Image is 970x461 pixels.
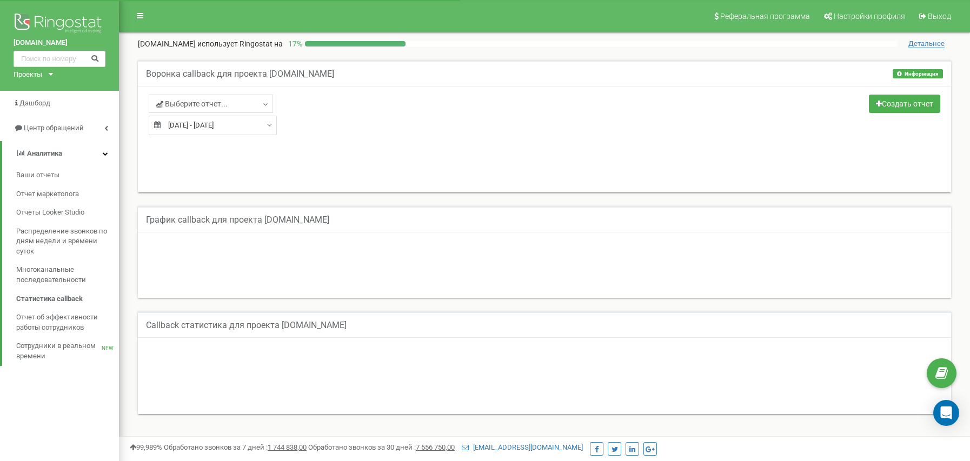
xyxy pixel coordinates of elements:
[16,261,119,290] a: Многоканальные последовательности
[27,149,62,157] span: Аналитика
[16,290,119,309] a: Статистика callback
[130,443,162,451] span: 99,989%
[16,265,114,285] span: Многоканальные последовательности
[908,39,945,48] span: Детальнее
[197,39,283,48] span: использует Ringostat на
[16,203,119,222] a: Отчеты Looker Studio
[14,51,105,67] input: Поиск по номеру
[16,189,79,199] span: Отчет маркетолога
[308,443,455,451] span: Обработано звонков за 30 дней :
[138,38,283,49] p: [DOMAIN_NAME]
[283,38,305,49] p: 17 %
[16,226,114,257] span: Распределение звонков по дням недели и времени суток
[16,170,59,181] span: Ваши отчеты
[149,95,273,113] a: Выберите отчет...
[19,99,50,107] span: Дашборд
[416,443,455,451] u: 7 556 750,00
[933,400,959,426] div: Open Intercom Messenger
[928,12,951,21] span: Выход
[268,443,307,451] u: 1 744 838,00
[14,70,42,80] div: Проекты
[14,38,105,48] a: [DOMAIN_NAME]
[16,337,119,365] a: Сотрудники в реальном времениNEW
[462,443,583,451] a: [EMAIL_ADDRESS][DOMAIN_NAME]
[24,124,84,132] span: Центр обращений
[16,312,114,332] span: Отчет об эффективности работы сотрудников
[720,12,810,21] span: Реферальная программа
[164,443,307,451] span: Обработано звонков за 7 дней :
[16,166,119,185] a: Ваши отчеты
[893,69,943,78] button: Информация
[2,141,119,166] a: Аналитика
[146,320,347,330] h5: Callback статистика для проекта [DOMAIN_NAME]
[16,208,84,218] span: Отчеты Looker Studio
[16,341,102,361] span: Сотрудники в реальном времени
[14,11,105,38] img: Ringostat logo
[834,12,905,21] span: Настройки профиля
[156,98,228,109] span: Выберите отчет...
[869,95,940,113] a: Создать отчет
[16,185,119,204] a: Отчет маркетолога
[146,69,334,79] h5: Воронка callback для проекта [DOMAIN_NAME]
[16,222,119,261] a: Распределение звонков по дням недели и времени суток
[146,215,329,225] h5: График callback для проекта [DOMAIN_NAME]
[16,294,83,304] span: Статистика callback
[16,308,119,337] a: Отчет об эффективности работы сотрудников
